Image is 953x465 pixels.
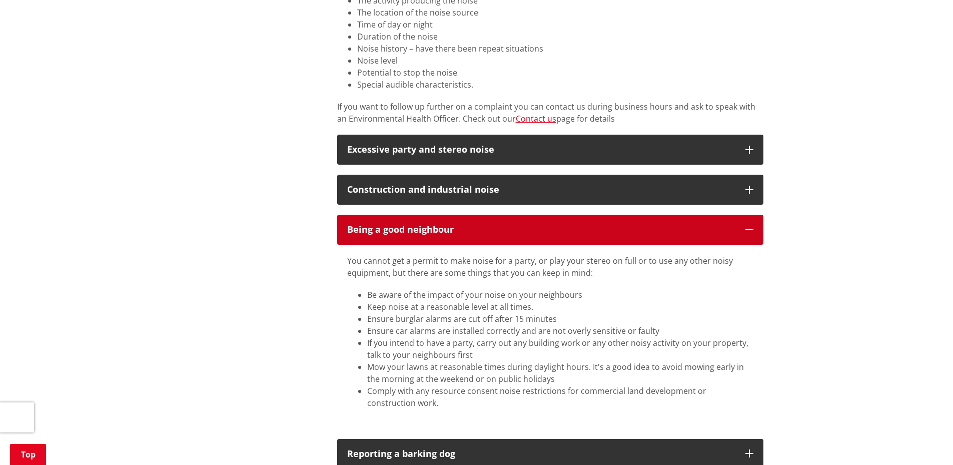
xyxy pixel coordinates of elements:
[347,449,735,459] div: Reporting a barking dog
[347,185,735,195] div: Construction and industrial noise
[357,7,763,19] li: The location of the noise source
[357,43,763,55] li: Noise history – have there been repeat situations
[10,444,46,465] a: Top
[337,175,763,205] button: Construction and industrial noise
[367,313,753,325] li: Ensure burglar alarms are cut off after 15 minutes
[347,225,735,235] div: Being a good neighbour
[516,113,556,124] a: Contact us
[347,145,735,155] div: Excessive party and stereo noise
[367,325,753,337] li: Ensure car alarms are installed correctly and are not overly sensitive or faulty
[357,79,763,91] li: Special audible characteristics.
[357,19,763,31] li: Time of day or night
[357,67,763,79] li: Potential to stop the noise
[367,301,753,313] li: Keep noise at a reasonable level at all times.
[337,101,763,125] p: If you want to follow up further on a complaint you can contact us during business hours and ask ...
[357,31,763,43] li: Duration of the noise
[367,385,753,409] li: Comply with any resource consent noise restrictions for commercial land development or constructi...
[337,215,763,245] button: Being a good neighbour
[347,255,753,279] p: You cannot get a permit to make noise for a party, or play your stereo on full or to use any othe...
[907,423,943,459] iframe: Messenger Launcher
[337,135,763,165] button: Excessive party and stereo noise
[357,55,763,67] li: Noise level
[367,337,753,361] li: If you intend to have a party, carry out any building work or any other noisy activity on your pr...
[367,289,753,301] li: Be aware of the impact of your noise on your neighbours
[367,361,753,385] li: Mow your lawns at reasonable times during daylight hours. It's a good idea to avoid mowing early ...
